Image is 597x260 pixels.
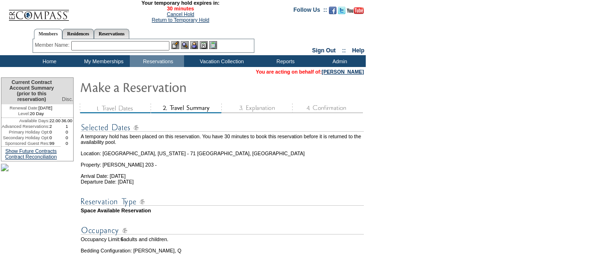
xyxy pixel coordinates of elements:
a: Help [352,47,364,54]
img: View [181,41,189,49]
div: Member Name: [35,41,71,49]
td: My Memberships [76,55,130,67]
td: Location: [GEOGRAPHIC_DATA], [US_STATE] - 71 [GEOGRAPHIC_DATA], [GEOGRAPHIC_DATA] [81,145,364,156]
img: b_edit.gif [171,41,179,49]
td: Current Contract Account Summary (prior to this reservation) [1,78,60,104]
a: Contract Reconciliation [5,154,57,159]
span: 30 minutes [74,6,286,11]
td: Primary Holiday Opt: [1,129,50,135]
td: 0 [50,129,61,135]
td: Reservations [130,55,184,67]
td: Reports [257,55,311,67]
td: [DATE] [1,104,60,111]
a: Show Future Contracts [5,148,57,154]
img: Reservations [200,41,208,49]
span: You are acting on behalf of: [256,69,364,75]
a: Reservations [94,29,129,39]
td: 99 [50,141,61,146]
td: Bedding Configuration: [PERSON_NAME], Q [81,248,364,253]
a: Follow us on Twitter [338,9,345,15]
img: Kiawah_dest1_flower_test.jpg [1,164,8,171]
span: 6 [120,236,123,242]
td: 0 [50,135,61,141]
td: Advanced Reservations: [1,124,50,129]
a: Residences [62,29,94,39]
td: Departure Date: [DATE] [81,179,364,185]
img: Become our fan on Facebook [329,7,336,14]
td: 20 Day [1,111,60,118]
a: Members [34,29,63,39]
img: subTtlResType.gif [81,196,364,208]
td: Occupancy Limit: adults and children. [81,236,364,242]
td: Secondary Holiday Opt: [1,135,50,141]
img: step1_state3.gif [80,103,151,113]
td: 0 [60,135,73,141]
img: step4_state1.gif [292,103,363,113]
td: Available Days: [1,118,50,124]
a: [PERSON_NAME] [322,69,364,75]
img: Follow us on Twitter [338,7,345,14]
span: Renewal Date: [9,105,38,111]
td: 1 [60,124,73,129]
a: Sign Out [312,47,336,54]
img: b_calculator.gif [209,41,217,49]
img: Impersonate [190,41,198,49]
td: 22.00 [50,118,61,124]
td: Vacation Collection [184,55,257,67]
img: subTtlSelectedDates.gif [81,122,364,134]
td: Home [21,55,76,67]
img: step2_state2.gif [151,103,221,113]
td: 36.00 [60,118,73,124]
img: step3_state1.gif [221,103,292,113]
span: Level: [18,111,30,117]
td: 0 [60,129,73,135]
td: Admin [311,55,366,67]
span: :: [342,47,346,54]
a: Subscribe to our YouTube Channel [347,9,364,15]
td: Property: [PERSON_NAME] 203 - [81,156,364,168]
td: 2 [50,124,61,129]
td: 0 [60,141,73,146]
img: subTtlOccupancy.gif [81,225,364,236]
a: Cancel Hold [167,11,194,17]
td: Follow Us :: [294,6,327,17]
td: Arrival Date: [DATE] [81,168,364,179]
td: Space Available Reservation [81,208,364,213]
img: Compass Home [8,2,69,21]
td: A temporary hold has been placed on this reservation. You have 30 minutes to book this reservatio... [81,134,364,145]
img: Make Reservation [80,77,269,96]
a: Become our fan on Facebook [329,9,336,15]
img: Subscribe to our YouTube Channel [347,7,364,14]
a: Return to Temporary Hold [152,17,210,23]
td: Sponsored Guest Res: [1,141,50,146]
span: Disc. [62,96,73,102]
